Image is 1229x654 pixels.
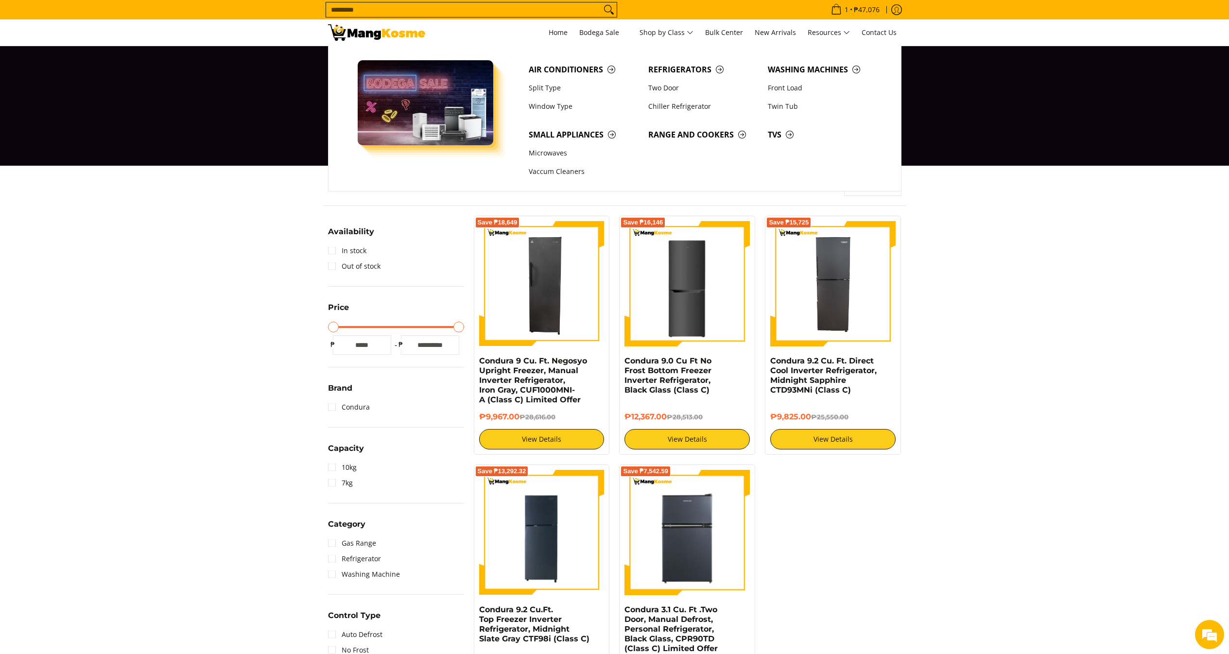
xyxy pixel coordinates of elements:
[328,535,376,551] a: Gas Range
[648,64,758,76] span: Refrigerators
[768,64,878,76] span: Washing Machines
[328,243,366,258] a: In stock
[479,470,605,595] img: Condura 9.2 Cu.Ft. Top Freezer Inverter Refrigerator, Midnight Slate Gray CTF98i (Class C)
[811,413,848,421] del: ₱25,550.00
[328,384,352,399] summary: Open
[328,460,357,475] a: 10kg
[640,27,693,39] span: Shop by Class
[643,79,763,97] a: Two Door
[328,304,349,311] span: Price
[328,384,352,392] span: Brand
[852,6,881,13] span: ₱47,076
[643,97,763,116] a: Chiller Refrigerator
[770,356,877,395] a: Condura 9.2 Cu. Ft. Direct Cool Inverter Refrigerator, Midnight Sapphire CTD93MNi (Class C)
[624,221,750,346] img: Condura 9.0 Cu Ft No Frost Bottom Freezer Inverter Refrigerator, Black Glass (Class C)
[524,144,643,162] a: Microwaves
[763,79,883,97] a: Front Load
[601,2,617,17] button: Search
[769,220,809,225] span: Save ₱15,725
[328,520,365,535] summary: Open
[763,60,883,79] a: Washing Machines
[770,412,896,422] h6: ₱9,825.00
[828,4,883,15] span: •
[643,60,763,79] a: Refrigerators
[770,429,896,449] a: View Details
[328,304,349,319] summary: Open
[755,28,796,37] span: New Arrivals
[478,220,518,225] span: Save ₱18,649
[574,19,633,46] a: Bodega Sale
[328,228,374,236] span: Availability
[396,340,406,349] span: ₱
[328,612,381,620] span: Control Type
[478,468,526,474] span: Save ₱13,292.32
[328,520,365,528] span: Category
[667,413,703,421] del: ₱28,513.00
[763,125,883,144] a: TVs
[524,163,643,181] a: Vaccum Cleaners
[524,60,643,79] a: Air Conditioners
[763,97,883,116] a: Twin Tub
[358,60,494,145] img: Bodega Sale
[524,125,643,144] a: Small Appliances
[624,605,718,653] a: Condura 3.1 Cu. Ft .Two Door, Manual Defrost, Personal Refrigerator, Black Glass, CPR90TD (Class ...
[328,612,381,627] summary: Open
[479,221,605,346] img: Condura 9 Cu. Ft. Negosyo Upright Freezer, Manual Inverter Refrigerator, Iron Gray, CUF1000MNI-A ...
[770,221,896,346] img: Condura 9.2 Cu. Ft. Direct Cool Inverter Refrigerator, Midnight Sapphire CTD93MNi (Class C)
[624,412,750,422] h6: ₱12,367.00
[768,129,878,141] span: TVs
[862,28,897,37] span: Contact Us
[328,551,381,567] a: Refrigerator
[328,228,374,243] summary: Open
[328,567,400,582] a: Washing Machine
[549,28,568,37] span: Home
[328,627,382,642] a: Auto Defrost
[643,125,763,144] a: Range and Cookers
[328,24,425,41] img: Class C Home &amp; Business Appliances: Up to 70% Off l Mang Kosme | Page 2
[479,356,587,404] a: Condura 9 Cu. Ft. Negosyo Upright Freezer, Manual Inverter Refrigerator, Iron Gray, CUF1000MNI-A ...
[635,19,698,46] a: Shop by Class
[328,258,381,274] a: Out of stock
[479,429,605,449] a: View Details
[857,19,901,46] a: Contact Us
[623,468,668,474] span: Save ₱7,542.59
[529,129,639,141] span: Small Appliances
[624,470,750,595] img: Condura 3.1 Cu. Ft .Two Door, Manual Defrost, Personal Refrigerator, Black Glass, CPR90TD (Class ...
[700,19,748,46] a: Bulk Center
[808,27,850,39] span: Resources
[705,28,743,37] span: Bulk Center
[479,412,605,422] h6: ₱9,967.00
[843,6,850,13] span: 1
[529,64,639,76] span: Air Conditioners
[435,19,901,46] nav: Main Menu
[624,429,750,449] a: View Details
[623,220,663,225] span: Save ₱16,146
[524,79,643,97] a: Split Type
[328,445,364,452] span: Capacity
[328,445,364,460] summary: Open
[524,97,643,116] a: Window Type
[544,19,572,46] a: Home
[648,129,758,141] span: Range and Cookers
[803,19,855,46] a: Resources
[328,340,338,349] span: ₱
[624,356,711,395] a: Condura 9.0 Cu Ft No Frost Bottom Freezer Inverter Refrigerator, Black Glass (Class C)
[479,605,589,643] a: Condura 9.2 Cu.Ft. Top Freezer Inverter Refrigerator, Midnight Slate Gray CTF98i (Class C)
[328,399,370,415] a: Condura
[579,27,628,39] span: Bodega Sale
[519,413,555,421] del: ₱28,616.00
[750,19,801,46] a: New Arrivals
[328,475,353,491] a: 7kg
